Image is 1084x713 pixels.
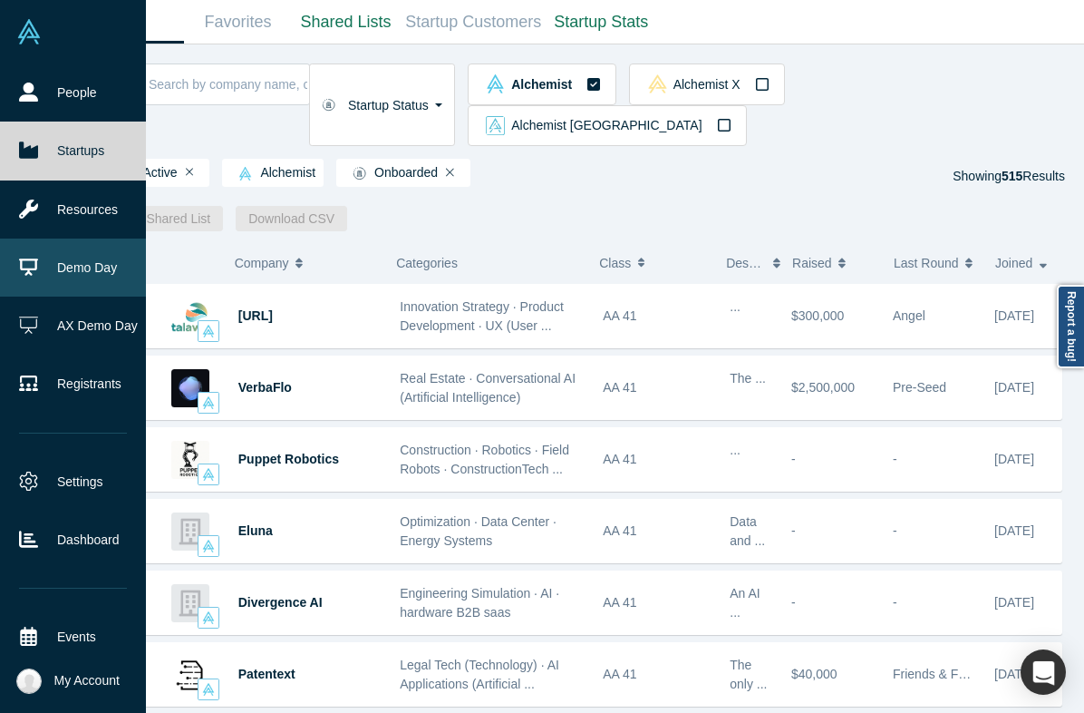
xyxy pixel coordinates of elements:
span: [DATE] [994,523,1034,538]
img: Talawa.ai's Logo [171,298,209,336]
span: [DATE] [994,595,1034,610]
span: The only ... [730,658,767,691]
img: Startup status [353,166,366,181]
span: Legal Tech (Technology) · AI Applications (Artificial ... [400,658,559,691]
div: AA 41 [603,643,711,706]
span: [DATE] [994,380,1034,395]
img: Alchemist Vault Logo [16,19,42,44]
button: Remove Filter [186,166,194,179]
span: $300,000 [791,308,844,323]
img: alchemist Vault Logo [202,683,215,696]
span: $40,000 [791,667,837,681]
a: Report a bug! [1057,285,1084,368]
button: Last Round [894,244,976,282]
button: Download CSV [236,206,347,231]
span: Engineering Simulation · AI · hardware B2B saas [400,586,559,620]
img: alchemist Vault Logo [486,74,505,93]
span: The ... [730,371,766,386]
img: alchemistx Vault Logo [648,74,667,93]
span: Friends & Family [893,667,988,681]
span: Real Estate · Conversational AI (Artificial Intelligence) [400,371,576,405]
button: Raised [792,244,875,282]
div: AA 41 [603,500,711,562]
span: Onboarded [344,166,438,181]
span: Angel [893,308,925,323]
img: alchemist Vault Logo [238,167,252,181]
span: My Account [54,671,120,690]
span: - [893,523,897,538]
div: ... [730,441,772,460]
span: Pre-Seed [893,380,946,395]
span: Alchemist [GEOGRAPHIC_DATA] [511,119,702,132]
a: Shared Lists [292,1,400,44]
img: alchemist Vault Logo [202,540,215,552]
span: Last Round [894,244,959,282]
span: Alchemist [511,78,572,91]
span: Optimization · Data Center · Energy Systems [400,514,557,548]
button: Company [235,244,368,282]
span: - [791,595,796,610]
span: - [893,595,897,610]
button: My Account [16,669,120,694]
img: Patentext's Logo [171,656,209,694]
button: Remove Filter [446,166,454,179]
button: Class [599,244,698,282]
img: Startup status [322,98,335,112]
a: Startup Customers [400,1,547,44]
span: - [791,452,796,466]
img: Puppet Robotics's Logo [171,441,209,479]
span: An AI ... [730,586,760,620]
img: alchemist Vault Logo [202,611,215,624]
img: alchemist Vault Logo [202,396,215,409]
span: - [791,523,796,538]
a: Patentext [238,667,295,681]
button: alchemist Vault LogoAlchemist [468,63,616,105]
span: [DATE] [994,308,1034,323]
img: alchemist Vault Logo [202,468,215,481]
span: - [893,452,897,466]
span: Raised [792,244,832,282]
div: ... [730,298,772,317]
div: AA 41 [603,428,711,491]
a: Puppet Robotics [238,452,339,466]
input: Search by company name, class, customer, one-liner or category [147,63,309,105]
button: alchemistx Vault LogoAlchemist X [629,63,784,105]
a: Startup Stats [547,1,655,44]
div: AA 41 [603,571,711,634]
span: Categories [396,256,458,270]
a: Divergence AI [238,595,323,610]
span: [DATE] [994,667,1034,681]
a: Eluna [238,523,273,538]
img: alchemist_aj Vault Logo [486,116,505,135]
span: $2,500,000 [791,380,855,395]
img: Eluna's Logo [171,513,209,551]
div: AA 41 [603,356,711,419]
button: Joined [995,244,1052,282]
span: Showing Results [953,169,1065,183]
div: AA 41 [603,285,711,347]
img: VerbaFlo's Logo [171,369,209,407]
span: Description [726,244,766,282]
span: Alchemist X [673,78,740,91]
img: Katinka Harsányi's Account [16,669,42,694]
span: Innovation Strategy · Product Development · UX (User ... [400,299,564,333]
span: Joined [995,244,1032,282]
span: Construction · Robotics · Field Robots · ConstructionTech ... [400,443,569,476]
button: alchemist_aj Vault LogoAlchemist [GEOGRAPHIC_DATA] [468,105,747,147]
a: VerbaFlo [238,380,292,395]
span: Data and ... [730,514,765,548]
span: Class [599,244,631,282]
a: [URL] [238,308,273,323]
img: Divergence AI's Logo [171,584,209,622]
a: Favorites [184,1,292,44]
span: Alchemist [230,166,315,181]
button: New Shared List [105,206,224,231]
img: alchemist Vault Logo [202,325,215,337]
span: Active [113,166,178,181]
